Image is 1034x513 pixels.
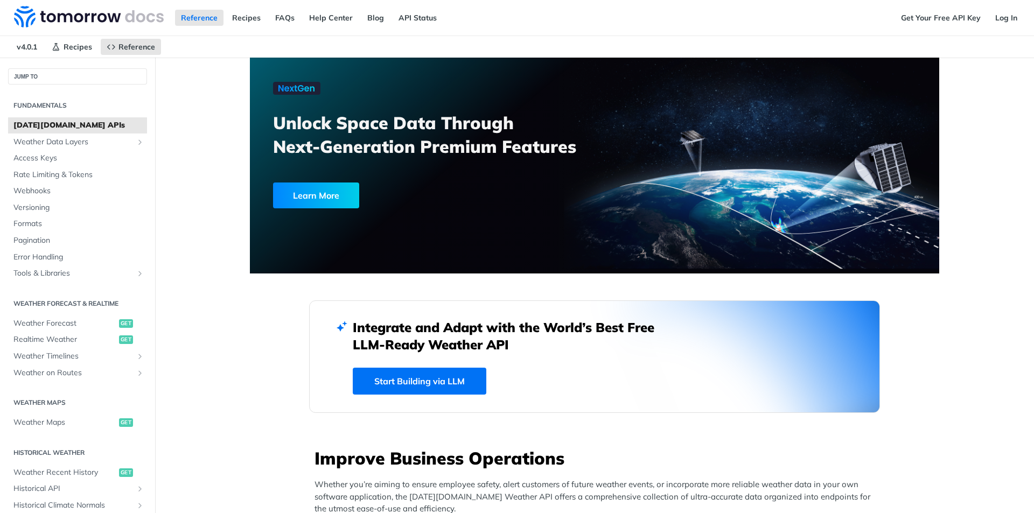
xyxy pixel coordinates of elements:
img: NextGen [273,82,320,95]
h2: Historical Weather [8,448,147,458]
span: Formats [13,219,144,229]
h2: Integrate and Adapt with the World’s Best Free LLM-Ready Weather API [353,319,670,353]
a: Weather Forecastget [8,315,147,332]
button: Show subpages for Historical Climate Normals [136,501,144,510]
a: Weather on RoutesShow subpages for Weather on Routes [8,365,147,381]
span: Versioning [13,202,144,213]
a: Log In [989,10,1023,26]
span: Access Keys [13,153,144,164]
span: [DATE][DOMAIN_NAME] APIs [13,120,144,131]
button: Show subpages for Weather on Routes [136,369,144,377]
a: Help Center [303,10,359,26]
a: Reference [101,39,161,55]
a: Historical APIShow subpages for Historical API [8,481,147,497]
span: get [119,335,133,344]
span: Weather Recent History [13,467,116,478]
div: Learn More [273,182,359,208]
button: Show subpages for Weather Data Layers [136,138,144,146]
span: Weather Maps [13,417,116,428]
span: Historical API [13,483,133,494]
a: Recipes [226,10,267,26]
span: Weather Data Layers [13,137,133,147]
span: Weather Forecast [13,318,116,329]
button: Show subpages for Weather Timelines [136,352,144,361]
span: Pagination [13,235,144,246]
a: Reference [175,10,223,26]
button: Show subpages for Tools & Libraries [136,269,144,278]
span: Webhooks [13,186,144,196]
button: Show subpages for Historical API [136,484,144,493]
span: Tools & Libraries [13,268,133,279]
a: Realtime Weatherget [8,332,147,348]
a: Versioning [8,200,147,216]
span: Historical Climate Normals [13,500,133,511]
h3: Improve Business Operations [315,446,880,470]
h2: Weather Maps [8,398,147,407]
span: Weather Timelines [13,351,133,362]
a: Weather Mapsget [8,414,147,431]
button: JUMP TO [8,68,147,85]
a: Tools & LibrariesShow subpages for Tools & Libraries [8,265,147,282]
h2: Fundamentals [8,101,147,110]
span: Rate Limiting & Tokens [13,170,144,180]
a: [DATE][DOMAIN_NAME] APIs [8,117,147,133]
span: get [119,319,133,328]
span: Realtime Weather [13,334,116,345]
img: Tomorrow.io Weather API Docs [14,6,164,27]
a: Weather Data LayersShow subpages for Weather Data Layers [8,134,147,150]
span: Recipes [64,42,92,52]
span: Error Handling [13,252,144,263]
a: Pagination [8,233,147,249]
h2: Weather Forecast & realtime [8,299,147,308]
a: API Status [393,10,443,26]
a: Formats [8,216,147,232]
a: Recipes [46,39,98,55]
a: Error Handling [8,249,147,265]
a: Weather Recent Historyget [8,465,147,481]
a: Learn More [273,182,540,208]
span: get [119,468,133,477]
a: Webhooks [8,183,147,199]
a: Access Keys [8,150,147,166]
a: Get Your Free API Key [895,10,987,26]
a: Rate Limiting & Tokens [8,167,147,183]
a: Start Building via LLM [353,368,486,395]
h3: Unlock Space Data Through Next-Generation Premium Features [273,111,606,158]
span: Reference [118,42,155,52]
a: FAQs [269,10,301,26]
a: Weather TimelinesShow subpages for Weather Timelines [8,348,147,364]
span: get [119,418,133,427]
span: Weather on Routes [13,368,133,378]
span: v4.0.1 [11,39,43,55]
a: Blog [361,10,390,26]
